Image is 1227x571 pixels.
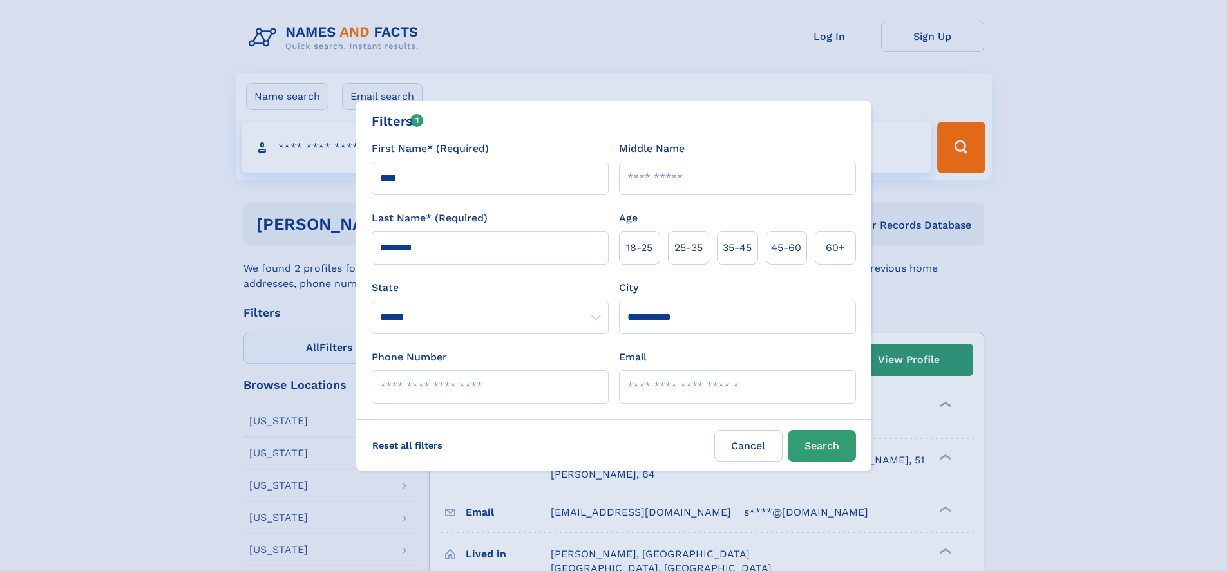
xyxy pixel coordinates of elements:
[619,211,638,226] label: Age
[619,350,647,365] label: Email
[364,430,451,461] label: Reset all filters
[771,240,801,256] span: 45‑60
[619,141,685,156] label: Middle Name
[372,350,447,365] label: Phone Number
[372,111,424,131] div: Filters
[372,280,609,295] label: State
[788,430,856,462] button: Search
[619,280,638,295] label: City
[626,240,652,256] span: 18‑25
[372,211,488,226] label: Last Name* (Required)
[674,240,703,256] span: 25‑35
[723,240,752,256] span: 35‑45
[826,240,845,256] span: 60+
[714,430,783,462] label: Cancel
[372,141,489,156] label: First Name* (Required)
